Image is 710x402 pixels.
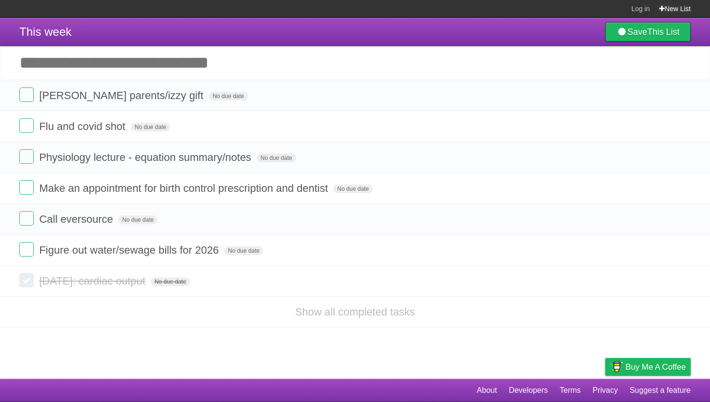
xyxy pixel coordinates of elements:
[19,25,71,38] span: This week
[39,120,128,132] span: Flu and covid shot
[593,381,618,400] a: Privacy
[39,213,115,225] span: Call eversource
[39,89,206,101] span: [PERSON_NAME] parents/izzy gift
[39,244,221,256] span: Figure out water/sewage bills for 2026
[118,215,157,224] span: No due date
[647,27,680,37] b: This List
[151,277,190,286] span: No due date
[19,118,34,133] label: Done
[477,381,497,400] a: About
[19,149,34,164] label: Done
[256,154,296,162] span: No due date
[333,185,372,193] span: No due date
[19,242,34,257] label: Done
[19,87,34,102] label: Done
[19,180,34,195] label: Done
[39,275,148,287] span: [DATE]: cardiac output
[19,211,34,226] label: Done
[509,381,548,400] a: Developers
[209,92,248,100] span: No due date
[131,123,170,131] span: No due date
[625,359,686,375] span: Buy me a coffee
[605,22,691,42] a: SaveThis List
[39,151,254,163] span: Physiology lecture - equation summary/notes
[19,273,34,287] label: Done
[224,246,263,255] span: No due date
[295,306,415,318] a: Show all completed tasks
[560,381,581,400] a: Terms
[39,182,330,194] span: Make an appointment for birth control prescription and dentist
[630,381,691,400] a: Suggest a feature
[605,358,691,376] a: Buy me a coffee
[610,359,623,375] img: Buy me a coffee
